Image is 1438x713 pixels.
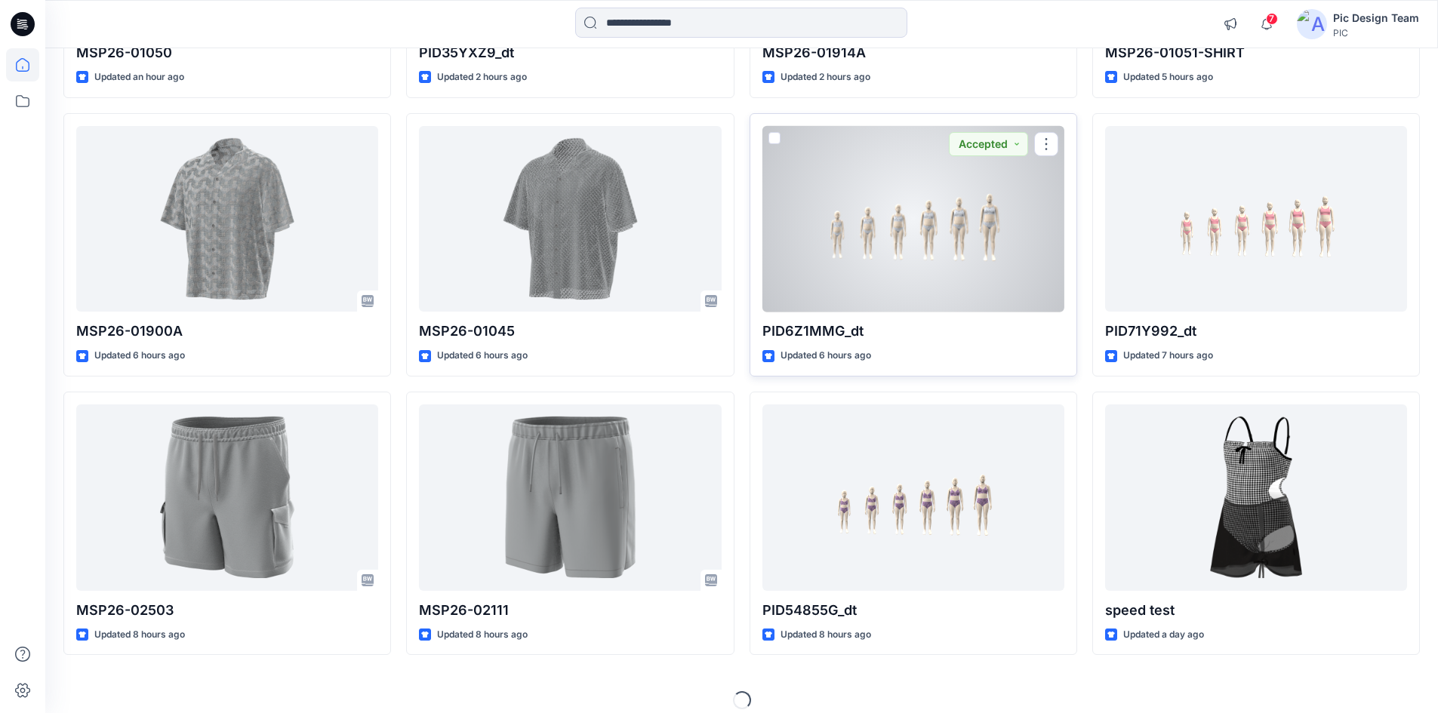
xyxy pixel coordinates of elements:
p: Updated a day ago [1123,627,1204,643]
div: Pic Design Team [1333,9,1419,27]
a: MSP26-02503 [76,404,378,591]
p: PID6Z1MMG_dt [762,321,1064,342]
a: speed test [1105,404,1407,591]
a: PID54855G_dt [762,404,1064,591]
a: MSP26-01900A [76,126,378,312]
p: Updated 8 hours ago [781,627,871,643]
p: MSP26-01900A [76,321,378,342]
a: MSP26-02111 [419,404,721,591]
p: Updated 5 hours ago [1123,69,1213,85]
p: PID54855G_dt [762,600,1064,621]
a: PID6Z1MMG_dt [762,126,1064,312]
p: MSP26-02503 [76,600,378,621]
a: PID71Y992_dt [1105,126,1407,312]
p: PID71Y992_dt [1105,321,1407,342]
p: speed test [1105,600,1407,621]
p: Updated an hour ago [94,69,184,85]
p: Updated 2 hours ago [437,69,527,85]
p: MSP26-01045 [419,321,721,342]
p: MSP26-01914A [762,42,1064,63]
p: Updated 6 hours ago [437,348,528,364]
p: Updated 6 hours ago [781,348,871,364]
p: Updated 7 hours ago [1123,348,1213,364]
p: MSP26-02111 [419,600,721,621]
div: PIC [1333,27,1419,38]
span: 7 [1266,13,1278,25]
img: avatar [1297,9,1327,39]
p: Updated 2 hours ago [781,69,870,85]
p: PID35YXZ9_dt [419,42,721,63]
p: MSP26-01050 [76,42,378,63]
a: MSP26-01045 [419,126,721,312]
p: Updated 6 hours ago [94,348,185,364]
p: MSP26-01051-SHIRT [1105,42,1407,63]
p: Updated 8 hours ago [94,627,185,643]
p: Updated 8 hours ago [437,627,528,643]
